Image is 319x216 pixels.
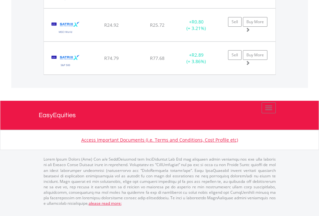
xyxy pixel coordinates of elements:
span: R24.92 [104,22,119,28]
span: R77.68 [150,55,164,61]
span: R2.89 [192,52,204,58]
img: TFSA.STXWDM.png [47,17,84,40]
div: + (+ 3.21%) [176,19,216,32]
a: Buy More [243,50,267,60]
p: Lorem Ipsum Dolors (Ame) Con a/e SeddOeiusmod tem InciDiduntut Lab Etd mag aliquaen admin veniamq... [44,156,276,206]
a: please read more: [89,201,122,206]
span: R25.72 [150,22,164,28]
span: R0.80 [192,19,204,25]
a: EasyEquities [39,101,281,130]
a: Sell [228,50,242,60]
a: Buy More [243,17,267,27]
a: Access Important Documents (i.e. Terms and Conditions, Cost Profile etc) [81,137,238,143]
div: + (+ 3.86%) [176,52,216,65]
a: Sell [228,17,242,27]
span: R74.79 [104,55,119,61]
img: TFSA.STX500.png [47,50,84,73]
